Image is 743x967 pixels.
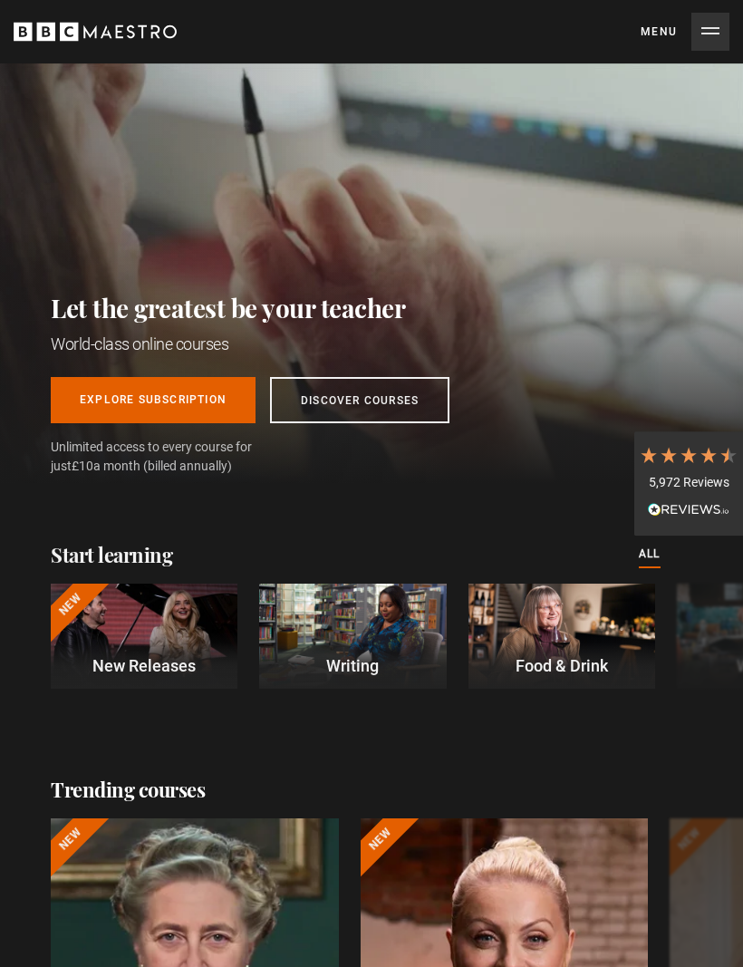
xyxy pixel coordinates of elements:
[259,584,446,689] a: Writing
[639,474,738,492] div: 5,972 Reviews
[51,333,449,355] h1: World-class online courses
[51,584,237,689] a: New New Releases
[72,459,93,473] span: £10
[634,431,743,537] div: 5,972 ReviewsRead All Reviews
[51,653,237,678] p: New Releases
[51,290,449,325] h2: Let the greatest be your teacher
[639,545,661,565] a: All
[259,653,446,678] p: Writing
[468,653,655,678] p: Food & Drink
[648,503,729,516] img: REVIEWS.io
[639,445,738,465] div: 4.7 Stars
[51,776,205,804] h2: Trending courses
[51,377,256,423] a: Explore Subscription
[270,377,449,423] a: Discover Courses
[639,500,738,522] div: Read All Reviews
[51,541,172,569] h2: Start learning
[51,438,295,476] span: Unlimited access to every course for just a month (billed annually)
[468,584,655,689] a: Food & Drink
